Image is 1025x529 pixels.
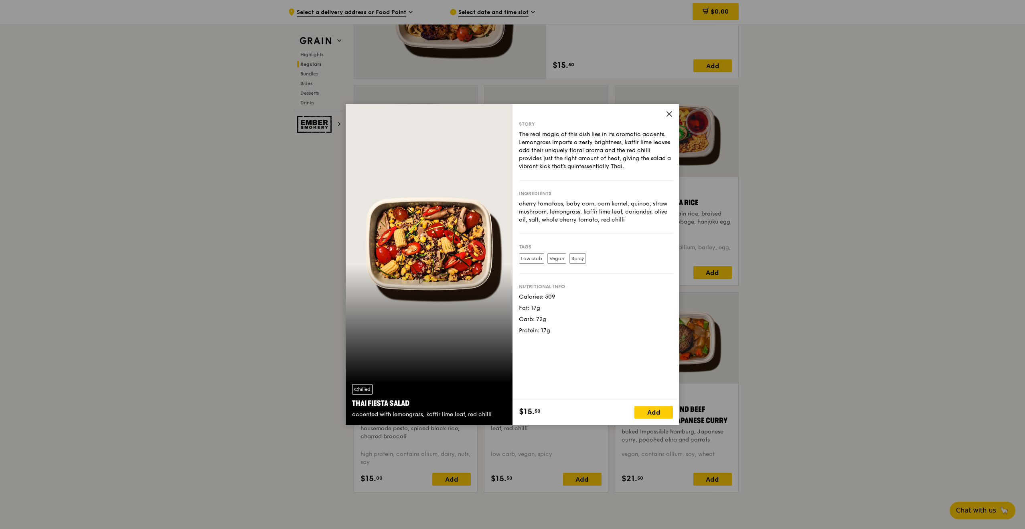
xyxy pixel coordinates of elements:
[352,384,373,395] div: Chilled
[519,304,673,312] div: Fat: 17g
[519,244,673,250] div: Tags
[519,121,673,127] div: Story
[519,130,673,171] div: The real magic of this dish lies in its aromatic accents. Lemongrass imparts a zesty brightness, ...
[634,406,673,419] div: Add
[519,283,673,290] div: Nutritional info
[519,327,673,335] div: Protein: 17g
[519,200,673,224] div: cherry tomatoes, baby corn, corn kernel, quinoa, straw mushroom, lemongrass, kaffir lime leaf, co...
[547,253,566,264] label: Vegan
[352,411,506,419] div: accented with lemongrass, kaffir lime leaf, red chilli
[519,253,544,264] label: Low carb
[569,253,586,264] label: Spicy
[519,315,673,324] div: Carb: 72g
[352,398,506,409] div: Thai Fiesta Salad
[519,190,673,197] div: Ingredients
[519,293,673,301] div: Calories: 509
[519,406,535,418] span: $15.
[535,408,541,414] span: 50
